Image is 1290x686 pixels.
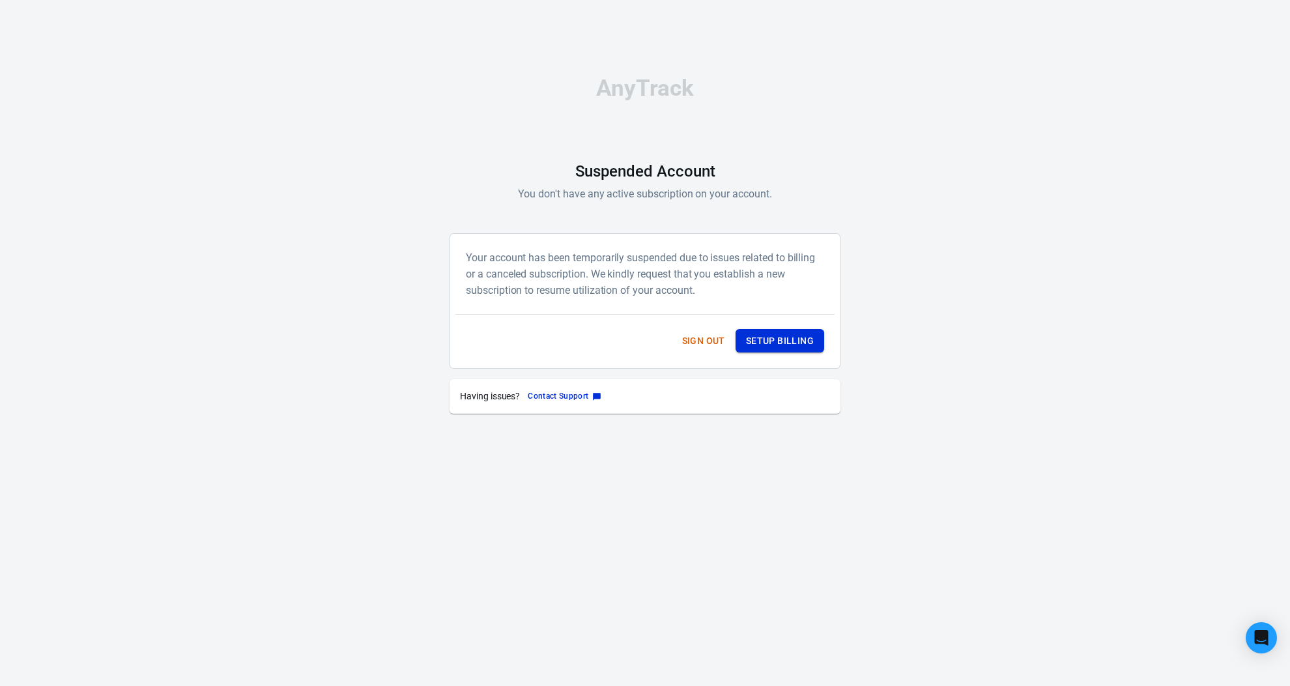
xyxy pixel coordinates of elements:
[518,186,771,202] p: You don't have any active subscription on your account.
[523,390,604,403] button: Contact Support
[460,390,520,403] p: Having issues?
[466,250,824,298] h6: Your account has been temporarily suspended due to issues related to billing or a canceled subscr...
[450,77,840,100] div: AnyTrack
[736,329,824,353] button: Setup Billing
[575,162,715,180] h1: Suspended Account
[1246,622,1277,653] div: Open Intercom Messenger
[677,329,730,353] button: Sign out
